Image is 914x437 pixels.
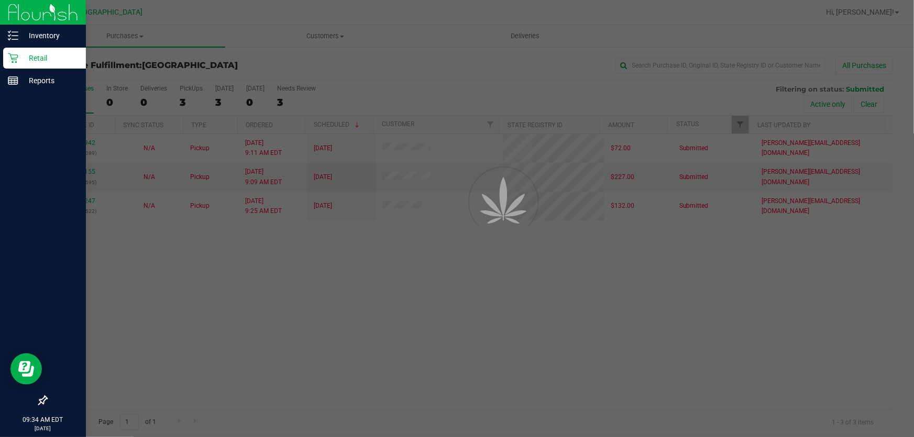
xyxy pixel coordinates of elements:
p: [DATE] [5,424,81,432]
inline-svg: Inventory [8,30,18,41]
p: Reports [18,74,81,87]
p: Retail [18,52,81,64]
inline-svg: Retail [8,53,18,63]
iframe: Resource center [10,353,42,385]
p: 09:34 AM EDT [5,415,81,424]
p: Inventory [18,29,81,42]
inline-svg: Reports [8,75,18,86]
